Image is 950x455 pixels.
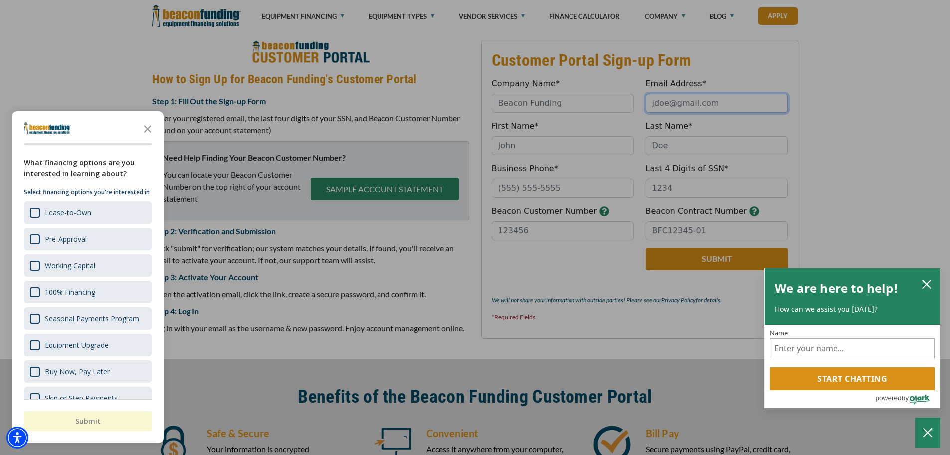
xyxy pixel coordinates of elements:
span: powered [875,392,901,404]
div: Working Capital [24,254,152,277]
div: Working Capital [45,261,95,270]
div: Survey [12,111,164,443]
div: Buy Now, Pay Later [45,367,110,376]
div: 100% Financing [45,287,95,297]
div: Equipment Upgrade [45,340,109,350]
div: Pre-Approval [24,228,152,250]
div: Pre-Approval [45,234,87,244]
div: Buy Now, Pay Later [24,360,152,383]
p: How can we assist you [DATE]? [775,304,930,314]
div: Equipment Upgrade [24,334,152,356]
button: Submit [24,411,152,431]
div: Lease-to-Own [45,208,91,217]
div: Seasonal Payments Program [45,314,139,323]
button: Close the survey [138,118,158,138]
button: Close Chatbox [915,418,940,448]
a: Powered by Olark [875,391,940,408]
img: Company logo [24,122,71,134]
div: olark chatbox [764,268,940,409]
button: close chatbox [919,277,935,291]
h2: We are here to help! [775,278,898,298]
div: 100% Financing [24,281,152,303]
label: Name [770,330,935,336]
div: Accessibility Menu [6,427,28,449]
div: Seasonal Payments Program [24,307,152,330]
button: Start chatting [770,367,935,390]
div: Skip or Step Payments [45,393,118,403]
input: Name [770,338,935,358]
div: Skip or Step Payments [24,387,152,409]
div: What financing options are you interested in learning about? [24,157,152,179]
div: Lease-to-Own [24,201,152,224]
span: by [902,392,909,404]
p: Select financing options you're interested in [24,187,152,197]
